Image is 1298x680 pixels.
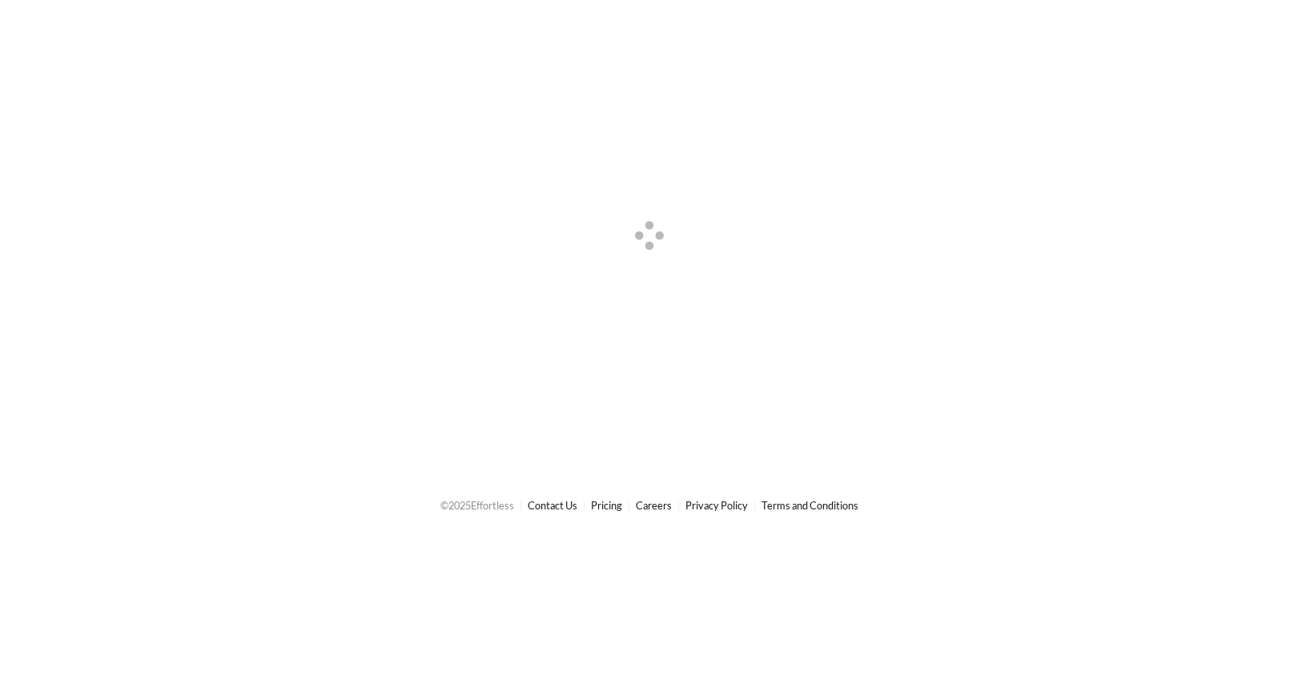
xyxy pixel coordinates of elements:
[685,499,748,512] a: Privacy Policy
[762,499,858,512] a: Terms and Conditions
[636,499,672,512] a: Careers
[591,499,622,512] a: Pricing
[440,499,514,512] span: © 2025 Effortless
[528,499,577,512] a: Contact Us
